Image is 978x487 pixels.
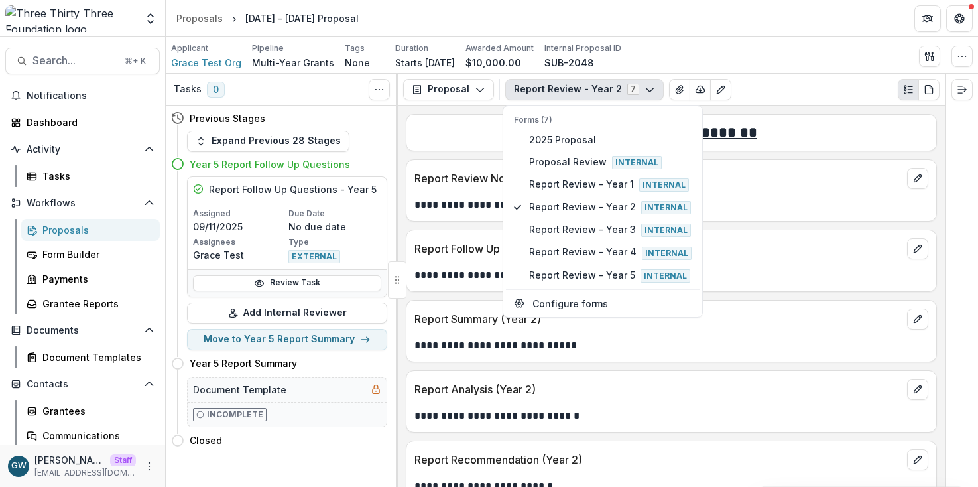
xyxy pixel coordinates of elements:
[414,452,902,468] p: Report Recommendation (Year 2)
[414,171,902,186] p: Report Review Notes (Year 2)
[641,201,691,214] span: Internal
[5,5,136,32] img: Three Thirty Three Foundation logo
[641,269,690,283] span: Internal
[951,79,973,100] button: Expand right
[187,131,349,152] button: Expand Previous 28 Stages
[11,462,27,470] div: Grace Willig
[403,79,494,100] button: Proposal
[110,454,136,466] p: Staff
[345,42,365,54] p: Tags
[369,79,390,100] button: Toggle View Cancelled Tasks
[42,169,149,183] div: Tasks
[544,56,594,70] p: SUB-2048
[190,111,265,125] h4: Previous Stages
[190,433,222,447] h4: Closed
[529,222,692,237] span: Report Review - Year 3
[395,56,455,70] p: Starts [DATE]
[193,220,286,234] p: 09/11/2025
[193,383,286,397] h5: Document Template
[21,425,160,447] a: Communications
[345,56,370,70] p: None
[27,379,139,390] span: Contacts
[514,114,692,126] p: Forms (7)
[171,42,208,54] p: Applicant
[27,198,139,209] span: Workflows
[898,79,919,100] button: Plaintext view
[414,382,902,397] p: Report Analysis (Year 2)
[465,42,534,54] p: Awarded Amount
[141,458,157,474] button: More
[42,350,149,364] div: Document Templates
[27,144,139,155] span: Activity
[710,79,731,100] button: Edit as form
[907,449,928,470] button: edit
[414,241,902,257] p: Report Follow Up Questions (Year 2)
[946,5,973,32] button: Get Help
[544,42,621,54] p: Internal Proposal ID
[21,243,160,265] a: Form Builder
[122,54,149,68] div: ⌘ + K
[21,400,160,422] a: Grantees
[21,293,160,314] a: Grantee Reports
[21,268,160,290] a: Payments
[641,224,691,237] span: Internal
[914,5,941,32] button: Partners
[42,297,149,311] div: Grantee Reports
[171,9,228,28] a: Proposals
[465,56,521,70] p: $10,000.00
[642,247,692,260] span: Internal
[907,379,928,400] button: edit
[395,42,428,54] p: Duration
[288,250,340,263] span: EXTERNAL
[42,404,149,418] div: Grantees
[5,320,160,341] button: Open Documents
[209,182,377,196] h5: Report Follow Up Questions - Year 5
[414,311,902,327] p: Report Summary (Year 2)
[529,155,692,169] span: Proposal Review
[288,220,381,234] p: No due date
[612,156,662,169] span: Internal
[639,178,689,192] span: Internal
[288,236,381,248] p: Type
[32,54,117,67] span: Search...
[529,177,692,192] span: Report Review - Year 1
[252,56,334,70] p: Multi-Year Grants
[42,429,149,443] div: Communications
[42,223,149,237] div: Proposals
[42,272,149,286] div: Payments
[669,79,690,100] button: View Attached Files
[529,200,692,214] span: Report Review - Year 2
[5,374,160,395] button: Open Contacts
[288,208,381,220] p: Due Date
[171,9,364,28] nav: breadcrumb
[5,85,160,106] button: Notifications
[193,248,286,262] p: Grace Test
[176,11,223,25] div: Proposals
[5,111,160,133] a: Dashboard
[193,236,286,248] p: Assignees
[918,79,940,100] button: PDF view
[27,90,154,102] span: Notifications
[252,42,284,54] p: Pipeline
[907,168,928,189] button: edit
[193,275,381,291] a: Review Task
[171,56,241,70] a: Grace Test Org
[34,453,105,467] p: [PERSON_NAME]
[529,133,692,147] span: 2025 Proposal
[190,157,350,171] h4: Year 5 Report Follow Up Questions
[245,11,359,25] div: [DATE] - [DATE] Proposal
[529,245,692,259] span: Report Review - Year 4
[34,467,136,479] p: [EMAIL_ADDRESS][DOMAIN_NAME]
[27,115,149,129] div: Dashboard
[529,268,692,283] span: Report Review - Year 5
[174,84,202,95] h3: Tasks
[21,346,160,368] a: Document Templates
[21,219,160,241] a: Proposals
[27,325,139,336] span: Documents
[5,48,160,74] button: Search...
[5,139,160,160] button: Open Activity
[207,82,225,98] span: 0
[141,5,160,32] button: Open entity switcher
[21,165,160,187] a: Tasks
